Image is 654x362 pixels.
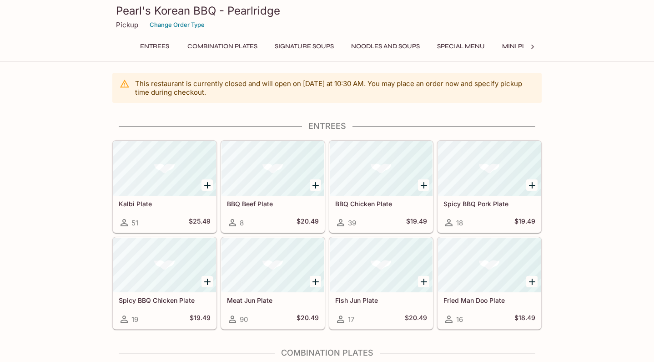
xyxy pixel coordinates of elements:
a: BBQ Beef Plate8$20.49 [221,141,325,233]
button: Special Menu [432,40,490,53]
h5: $20.49 [405,314,427,325]
a: Kalbi Plate51$25.49 [113,141,216,233]
button: Change Order Type [146,18,209,32]
h5: Meat Jun Plate [227,296,319,304]
button: Combination Plates [182,40,262,53]
h5: Spicy BBQ Pork Plate [443,200,535,208]
button: Noodles and Soups [346,40,425,53]
a: Spicy BBQ Pork Plate18$19.49 [438,141,541,233]
h3: Pearl's Korean BBQ - Pearlridge [116,4,538,18]
div: Fish Jun Plate [330,238,433,292]
div: Spicy BBQ Chicken Plate [113,238,216,292]
button: Add Spicy BBQ Chicken Plate [201,276,213,287]
button: Entrees [134,40,175,53]
h5: $20.49 [297,314,319,325]
a: Fried Man Doo Plate16$18.49 [438,237,541,329]
button: Add BBQ Chicken Plate [418,179,429,191]
h5: Fish Jun Plate [335,296,427,304]
div: Fried Man Doo Plate [438,238,541,292]
h5: $25.49 [189,217,211,228]
button: Add Spicy BBQ Pork Plate [526,179,538,191]
a: Fish Jun Plate17$20.49 [329,237,433,329]
div: Spicy BBQ Pork Plate [438,141,541,196]
button: Add Fried Man Doo Plate [526,276,538,287]
h5: $20.49 [297,217,319,228]
a: BBQ Chicken Plate39$19.49 [329,141,433,233]
a: Meat Jun Plate90$20.49 [221,237,325,329]
h4: Combination Plates [112,348,542,358]
span: 17 [348,315,354,324]
button: Add Meat Jun Plate [310,276,321,287]
button: Add Kalbi Plate [201,179,213,191]
div: Kalbi Plate [113,141,216,196]
h5: Spicy BBQ Chicken Plate [119,296,211,304]
div: BBQ Chicken Plate [330,141,433,196]
h5: $18.49 [514,314,535,325]
span: 90 [240,315,248,324]
button: Signature Soups [270,40,339,53]
a: Spicy BBQ Chicken Plate19$19.49 [113,237,216,329]
h4: Entrees [112,121,542,131]
span: 16 [456,315,463,324]
h5: $19.49 [514,217,535,228]
p: Pickup [116,20,138,29]
button: Add Fish Jun Plate [418,276,429,287]
button: Add BBQ Beef Plate [310,179,321,191]
p: This restaurant is currently closed and will open on [DATE] at 10:30 AM . You may place an order ... [135,79,534,97]
div: BBQ Beef Plate [221,141,324,196]
span: 19 [131,315,138,324]
span: 51 [131,219,138,227]
h5: BBQ Chicken Plate [335,200,427,208]
h5: Fried Man Doo Plate [443,296,535,304]
span: 39 [348,219,356,227]
div: Meat Jun Plate [221,238,324,292]
span: 8 [240,219,244,227]
span: 18 [456,219,463,227]
h5: $19.49 [190,314,211,325]
h5: BBQ Beef Plate [227,200,319,208]
h5: Kalbi Plate [119,200,211,208]
button: Mini Plates [497,40,546,53]
h5: $19.49 [406,217,427,228]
